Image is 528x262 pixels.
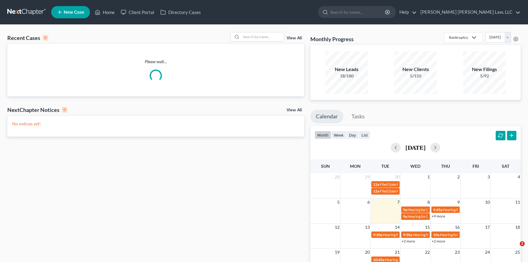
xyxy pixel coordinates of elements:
[331,131,346,139] button: week
[330,6,386,18] input: Search by name...
[310,35,354,43] h3: Monthly Progress
[408,207,455,212] span: Hearing for [PERSON_NAME]
[287,108,302,112] a: View All
[380,189,431,193] span: Filed Date for [PERSON_NAME]
[92,7,118,18] a: Home
[310,110,343,123] a: Calendar
[408,214,455,219] span: Hearing for [PERSON_NAME]
[401,239,415,243] a: +2 more
[334,249,340,256] span: 19
[383,232,483,237] span: Hearing for [US_STATE] Safety Association of Timbermen - Self I
[364,173,370,181] span: 29
[380,182,431,187] span: Filed Date for [PERSON_NAME]
[484,224,491,231] span: 17
[394,66,437,73] div: New Clients
[515,199,521,206] span: 11
[394,224,400,231] span: 14
[517,173,521,181] span: 4
[359,131,370,139] button: list
[364,224,370,231] span: 13
[241,32,284,41] input: Search by name...
[515,224,521,231] span: 18
[484,199,491,206] span: 10
[457,199,460,206] span: 9
[427,173,430,181] span: 1
[441,163,450,169] span: Thu
[520,241,525,246] span: 2
[394,173,400,181] span: 30
[346,110,370,123] a: Tasks
[346,131,359,139] button: day
[12,121,299,127] p: No notices yet!
[413,232,513,237] span: Hearing for [US_STATE] Safety Association of Timbermen - Self I
[334,173,340,181] span: 28
[373,232,382,237] span: 9:30a
[334,224,340,231] span: 12
[463,73,506,79] div: 5/92
[385,257,433,262] span: Hearing for [PERSON_NAME]
[403,214,407,219] span: 9a
[381,163,389,169] span: Tue
[337,199,340,206] span: 5
[118,7,157,18] a: Client Portal
[427,199,430,206] span: 8
[457,173,460,181] span: 2
[403,207,407,212] span: 9a
[7,59,304,65] p: Please wait...
[502,163,509,169] span: Sat
[443,207,491,212] span: Hearing for [PERSON_NAME]
[325,73,368,79] div: 18/180
[325,66,368,73] div: New Leads
[157,7,204,18] a: Directory Cases
[463,66,506,73] div: New Filings
[432,239,445,243] a: +2 more
[424,249,430,256] span: 22
[484,249,491,256] span: 24
[350,163,361,169] span: Mon
[507,241,522,256] iframe: Intercom live chat
[405,144,426,151] h2: [DATE]
[315,131,331,139] button: month
[424,224,430,231] span: 15
[417,7,520,18] a: [PERSON_NAME] [PERSON_NAME] Law, LLC
[487,173,491,181] span: 3
[7,34,48,41] div: Recent Cases
[394,249,400,256] span: 21
[373,257,384,262] span: 10:45a
[454,224,460,231] span: 16
[367,199,370,206] span: 6
[394,73,437,79] div: 5/150
[373,182,379,187] span: 12a
[432,214,445,218] a: +9 more
[373,189,379,193] span: 12a
[321,163,330,169] span: Sun
[410,163,420,169] span: Wed
[43,35,48,41] div: 0
[287,36,302,40] a: View All
[440,232,487,237] span: Hearing for [PERSON_NAME]
[433,232,439,237] span: 10a
[473,163,479,169] span: Fri
[64,10,84,15] span: New Case
[397,199,400,206] span: 7
[403,232,412,237] span: 9:30a
[62,107,67,113] div: 0
[396,7,417,18] a: Help
[7,106,67,113] div: NextChapter Notices
[454,249,460,256] span: 23
[449,35,468,40] div: Bankruptcy
[433,207,442,212] span: 9:45a
[364,249,370,256] span: 20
